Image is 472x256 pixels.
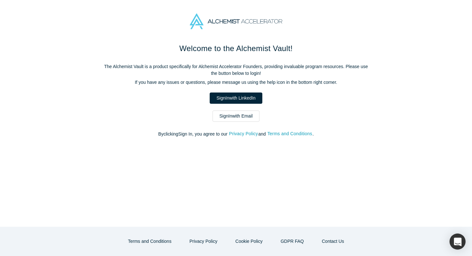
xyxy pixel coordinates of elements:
[274,236,310,247] a: GDPR FAQ
[101,43,371,54] h1: Welcome to the Alchemist Vault!
[229,236,269,247] button: Cookie Policy
[267,130,313,137] button: Terms and Conditions
[315,236,351,247] button: Contact Us
[229,130,258,137] button: Privacy Policy
[101,63,371,77] p: The Alchemist Vault is a product specifically for Alchemist Accelerator Founders, providing inval...
[183,236,224,247] button: Privacy Policy
[121,236,178,247] button: Terms and Conditions
[101,131,371,137] p: By clicking Sign In , you agree to our and .
[210,93,262,104] a: SignInwith LinkedIn
[101,79,371,86] p: If you have any issues or questions, please message us using the help icon in the bottom right co...
[213,110,259,122] a: SignInwith Email
[190,13,282,29] img: Alchemist Accelerator Logo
